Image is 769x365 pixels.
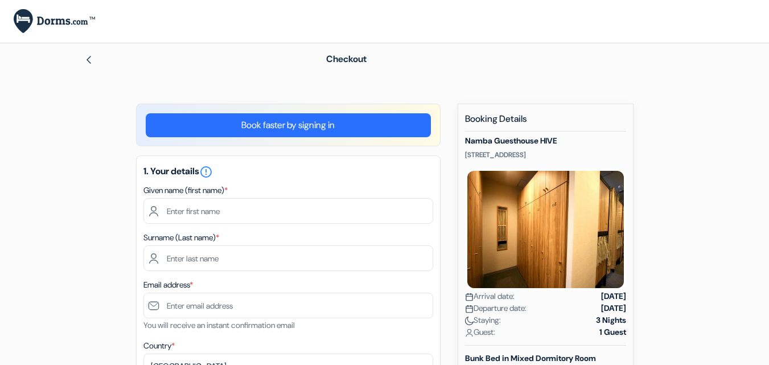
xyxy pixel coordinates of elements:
span: Checkout [326,53,367,65]
strong: [DATE] [601,302,626,314]
span: Arrival date: [465,290,515,302]
a: Book faster by signing in [146,113,431,137]
label: Country [143,340,175,352]
h5: 1. Your details [143,165,433,179]
img: Dorms.com [14,9,95,34]
h5: Namba Guesthouse HIVE [465,136,626,146]
img: calendar.svg [465,293,474,301]
img: calendar.svg [465,305,474,313]
img: left_arrow.svg [84,55,93,64]
input: Enter last name [143,245,433,271]
a: error_outline [199,165,213,177]
strong: 3 Nights [596,314,626,326]
input: Enter email address [143,293,433,318]
label: Email address [143,279,193,291]
input: Enter first name [143,198,433,224]
small: You will receive an instant confirmation email [143,320,295,330]
h5: Booking Details [465,113,626,132]
img: moon.svg [465,317,474,325]
strong: 1 Guest [599,326,626,338]
img: user_icon.svg [465,329,474,337]
b: Bunk Bed in Mixed Dormitory Room [465,353,596,363]
i: error_outline [199,165,213,179]
label: Given name (first name) [143,184,228,196]
label: Surname (Last name) [143,232,219,244]
span: Departure date: [465,302,527,314]
p: [STREET_ADDRESS] [465,150,626,159]
span: Guest: [465,326,495,338]
strong: [DATE] [601,290,626,302]
span: Staying: [465,314,501,326]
